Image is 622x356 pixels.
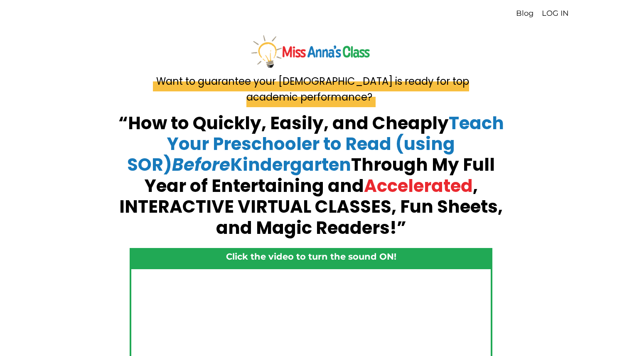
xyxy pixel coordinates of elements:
[127,111,504,177] span: Teach Your Preschooler to Read (using SOR) Kindergarten
[364,174,473,198] span: Accelerated
[118,111,504,240] strong: “How to Quickly, Easily, and Cheaply Through My Full Year of Entertaining and , INTERACTIVE VIRTU...
[516,8,533,19] a: Blog
[226,251,396,262] strong: Click the video to turn the sound ON!
[542,9,569,18] a: LOG IN
[153,71,469,107] span: Want to guarantee your [DEMOGRAPHIC_DATA] is ready for top academic performance?
[172,152,230,177] em: Before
